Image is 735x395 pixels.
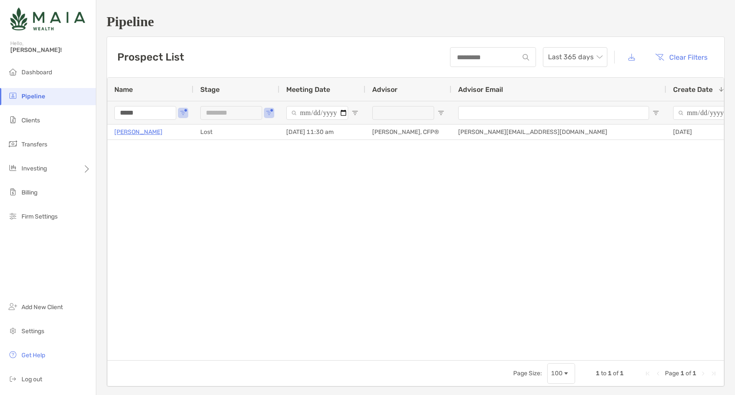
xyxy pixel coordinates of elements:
[8,139,18,149] img: transfers icon
[665,370,679,377] span: Page
[8,349,18,360] img: get-help icon
[655,370,661,377] div: Previous Page
[673,106,735,120] input: Create Date Filter Input
[21,117,40,124] span: Clients
[117,51,184,63] h3: Prospect List
[21,304,63,311] span: Add New Client
[372,85,398,94] span: Advisor
[279,125,365,140] div: [DATE] 11:30 am
[21,352,45,359] span: Get Help
[352,109,358,116] button: Open Filter Menu
[523,54,529,61] img: input icon
[438,109,444,116] button: Open Filter Menu
[680,370,684,377] span: 1
[596,370,600,377] span: 1
[551,370,563,377] div: 100
[8,301,18,312] img: add_new_client icon
[458,106,649,120] input: Advisor Email Filter Input
[365,125,451,140] div: [PERSON_NAME], CFP®
[451,125,666,140] div: [PERSON_NAME][EMAIL_ADDRESS][DOMAIN_NAME]
[21,189,37,196] span: Billing
[548,48,602,67] span: Last 365 days
[649,48,714,67] button: Clear Filters
[458,85,503,94] span: Advisor Email
[652,109,659,116] button: Open Filter Menu
[21,213,58,220] span: Firm Settings
[10,46,91,54] span: [PERSON_NAME]!
[8,163,18,173] img: investing icon
[21,69,52,76] span: Dashboard
[180,109,187,116] button: Open Filter Menu
[8,91,18,101] img: pipeline icon
[692,370,696,377] span: 1
[21,165,47,172] span: Investing
[547,363,575,384] div: Page Size
[644,370,651,377] div: First Page
[21,93,45,100] span: Pipeline
[686,370,691,377] span: of
[513,370,542,377] div: Page Size:
[107,14,725,30] h1: Pipeline
[21,376,42,383] span: Log out
[266,109,273,116] button: Open Filter Menu
[114,127,162,137] a: [PERSON_NAME]
[601,370,606,377] span: to
[8,374,18,384] img: logout icon
[286,85,330,94] span: Meeting Date
[8,115,18,125] img: clients icon
[286,106,348,120] input: Meeting Date Filter Input
[114,85,133,94] span: Name
[700,370,707,377] div: Next Page
[608,370,612,377] span: 1
[620,370,624,377] span: 1
[21,141,47,148] span: Transfers
[613,370,619,377] span: of
[8,187,18,197] img: billing icon
[8,67,18,77] img: dashboard icon
[10,3,85,34] img: Zoe Logo
[21,328,44,335] span: Settings
[193,125,279,140] div: Lost
[8,211,18,221] img: firm-settings icon
[710,370,717,377] div: Last Page
[200,85,220,94] span: Stage
[673,85,713,94] span: Create Date
[8,325,18,336] img: settings icon
[114,106,176,120] input: Name Filter Input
